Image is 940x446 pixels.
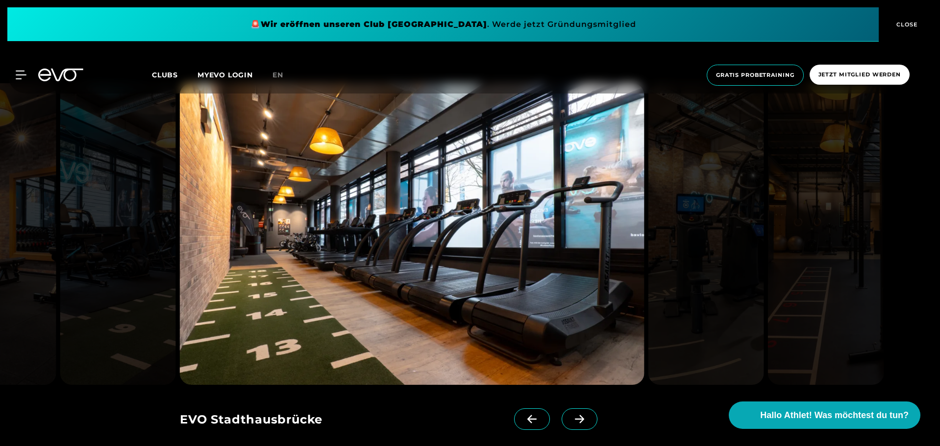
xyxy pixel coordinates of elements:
img: evofitness [60,83,176,385]
span: en [272,70,283,79]
span: Clubs [152,70,178,79]
span: CLOSE [894,20,918,29]
img: evofitness [180,83,644,385]
a: MYEVO LOGIN [198,70,253,79]
button: Hallo Athlet! Was möchtest du tun? [729,401,920,429]
a: Gratis Probetraining [704,65,807,86]
a: en [272,70,295,81]
img: evofitness [648,83,764,385]
span: Jetzt Mitglied werden [818,70,901,79]
a: Clubs [152,70,198,79]
button: CLOSE [879,7,933,42]
a: Jetzt Mitglied werden [807,65,913,86]
span: Hallo Athlet! Was möchtest du tun? [760,409,909,422]
span: Gratis Probetraining [716,71,794,79]
img: evofitness [768,83,884,385]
